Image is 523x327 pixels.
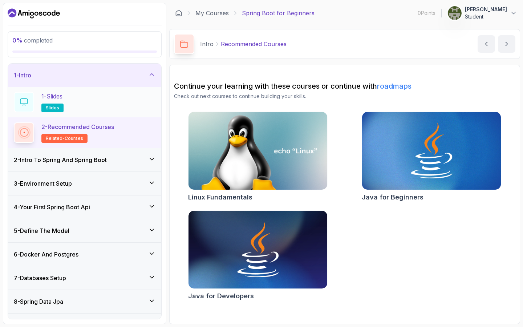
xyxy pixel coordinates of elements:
button: 2-Intro To Spring And Spring Boot [8,148,161,171]
span: 0 % [12,37,23,44]
p: [PERSON_NAME] [465,6,507,13]
h2: Linux Fundamentals [188,192,252,202]
a: Java for Developers cardJava for Developers [188,210,328,301]
h2: Java for Developers [188,291,254,301]
h3: 6 - Docker And Postgres [14,250,78,259]
button: user profile image[PERSON_NAME]Student [447,6,517,20]
span: completed [12,37,53,44]
img: Java for Developers card [188,211,327,288]
h3: 8 - Spring Data Jpa [14,297,63,306]
p: Student [465,13,507,20]
button: 3-Environment Setup [8,172,161,195]
a: Dashboard [8,8,60,19]
a: roadmaps [377,82,411,90]
p: Recommended Courses [221,40,287,48]
a: Dashboard [175,9,182,17]
button: 5-Define The Model [8,219,161,242]
span: slides [46,105,59,111]
a: My Courses [195,9,229,17]
p: Check out next courses to continue building your skills. [174,93,515,100]
h3: 2 - Intro To Spring And Spring Boot [14,156,107,164]
h3: 4 - Your First Spring Boot Api [14,203,90,211]
button: 1-Slidesslides [14,92,155,112]
img: user profile image [448,6,462,20]
img: Linux Fundamentals card [188,112,327,190]
button: 1-Intro [8,64,161,87]
a: Java for Beginners cardJava for Beginners [362,112,501,202]
h3: 3 - Environment Setup [14,179,72,188]
p: Spring Boot for Beginners [242,9,315,17]
button: 7-Databases Setup [8,266,161,290]
p: Intro [200,40,214,48]
h2: Continue your learning with these courses or continue with [174,81,515,91]
img: Java for Beginners card [362,112,501,190]
h3: 1 - Intro [14,71,31,80]
p: 1 - Slides [41,92,62,101]
button: 8-Spring Data Jpa [8,290,161,313]
p: 2 - Recommended Courses [41,122,114,131]
button: 4-Your First Spring Boot Api [8,195,161,219]
p: 0 Points [418,9,435,17]
span: related-courses [46,136,83,141]
button: 2-Recommended Coursesrelated-courses [14,122,155,143]
a: Linux Fundamentals cardLinux Fundamentals [188,112,328,202]
h3: 5 - Define The Model [14,226,69,235]
button: next content [498,35,515,53]
button: previous content [478,35,495,53]
button: 6-Docker And Postgres [8,243,161,266]
h3: 7 - Databases Setup [14,274,66,282]
h2: Java for Beginners [362,192,423,202]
